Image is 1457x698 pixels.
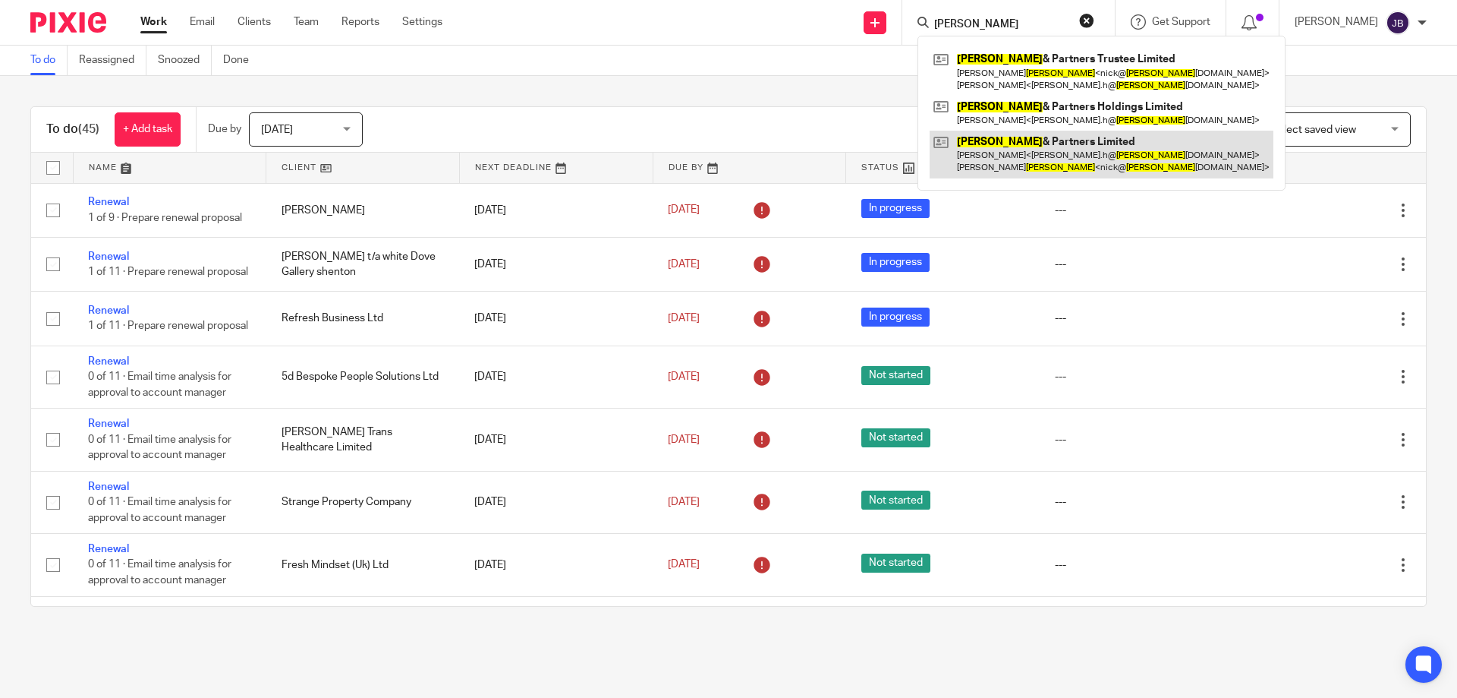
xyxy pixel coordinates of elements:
div: --- [1055,557,1218,573]
td: [DATE] [459,534,653,596]
a: Reassigned [79,46,146,75]
a: Renewal [88,251,129,262]
span: 1 of 11 · Prepare renewal proposal [88,267,248,277]
span: Select saved view [1271,125,1356,135]
button: Clear [1079,13,1094,28]
span: [DATE] [261,125,293,135]
div: --- [1055,257,1218,272]
a: Renewal [88,418,129,429]
span: 0 of 11 · Email time analysis for approval to account manager [88,560,231,586]
span: In progress [861,308,930,327]
a: Settings [402,14,442,30]
div: --- [1055,369,1218,384]
a: + Add task [115,112,181,147]
td: [PERSON_NAME] [266,183,460,237]
a: Renewal [88,482,129,492]
img: svg%3E [1386,11,1410,35]
span: 0 of 11 · Email time analysis for approval to account manager [88,371,231,398]
td: Strange Property Company [266,471,460,533]
span: [DATE] [668,205,700,216]
td: [DATE] [459,292,653,346]
a: To do [30,46,68,75]
a: Renewal [88,544,129,554]
td: [DATE] [459,183,653,237]
span: [DATE] [668,259,700,270]
span: 1 of 9 · Prepare renewal proposal [88,213,242,223]
img: Pixie [30,12,106,33]
span: [DATE] [668,497,700,507]
td: [DATE] [459,596,653,659]
span: [DATE] [668,560,700,570]
span: Get Support [1152,17,1210,27]
div: --- [1055,432,1218,447]
a: Renewal [88,197,129,207]
td: Refresh Business Ltd [266,292,460,346]
td: The F Word Ltd [266,596,460,659]
td: 5d Bespoke People Solutions Ltd [266,346,460,408]
a: Team [294,14,319,30]
td: Fresh Mindset (Uk) Ltd [266,534,460,596]
td: [DATE] [459,237,653,291]
span: 0 of 11 · Email time analysis for approval to account manager [88,434,231,461]
div: --- [1055,494,1218,510]
td: [PERSON_NAME] Trans Healthcare Limited [266,409,460,471]
a: Snoozed [158,46,212,75]
span: [DATE] [668,313,700,324]
div: --- [1055,203,1218,218]
a: Renewal [88,356,129,367]
span: Not started [861,366,930,385]
p: [PERSON_NAME] [1295,14,1378,30]
td: [DATE] [459,346,653,408]
span: Not started [861,491,930,510]
span: (45) [78,123,99,135]
a: Work [140,14,167,30]
a: Email [190,14,215,30]
span: [DATE] [668,434,700,445]
a: Renewal [88,305,129,316]
span: Not started [861,554,930,573]
span: Not started [861,428,930,447]
input: Search [933,18,1069,32]
p: Due by [208,122,241,137]
td: [DATE] [459,471,653,533]
span: 0 of 11 · Email time analysis for approval to account manager [88,497,231,523]
td: [PERSON_NAME] t/a white Dove Gallery shenton [266,237,460,291]
a: Reports [341,14,379,30]
span: 1 of 11 · Prepare renewal proposal [88,321,248,332]
a: Clients [238,14,271,30]
span: In progress [861,253,930,272]
span: [DATE] [668,371,700,382]
div: --- [1055,311,1218,326]
h1: To do [46,122,99,137]
span: In progress [861,199,930,218]
td: [DATE] [459,409,653,471]
a: Done [223,46,260,75]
